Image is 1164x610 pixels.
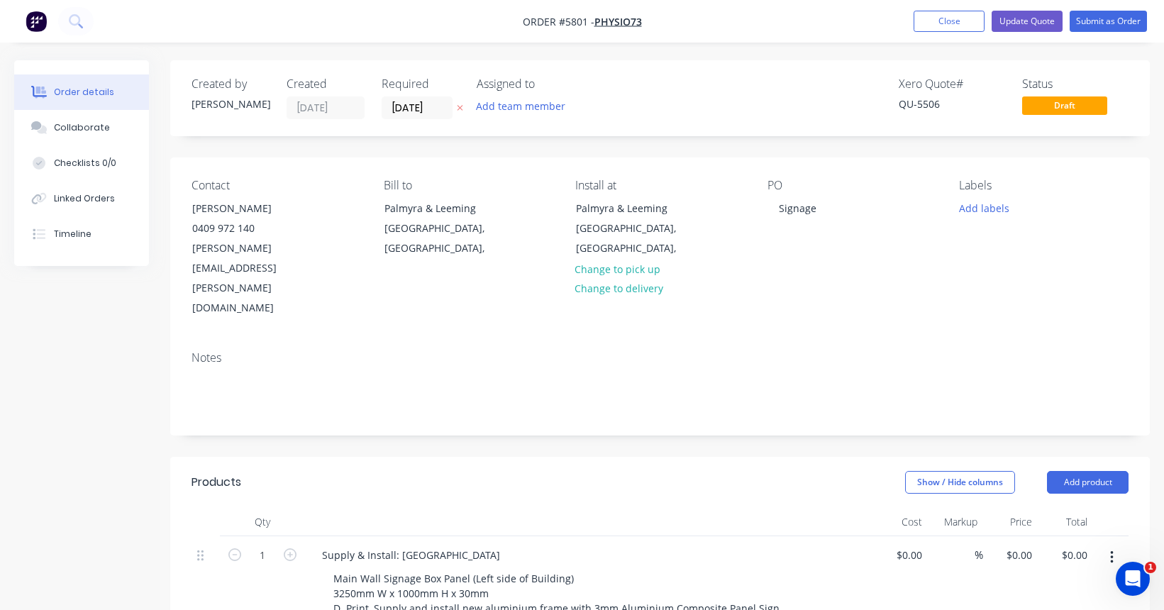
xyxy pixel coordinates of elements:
[192,199,310,218] div: [PERSON_NAME]
[54,228,92,240] div: Timeline
[192,474,241,491] div: Products
[575,179,745,192] div: Install at
[192,179,361,192] div: Contact
[914,11,985,32] button: Close
[384,199,502,218] div: Palmyra & Leeming
[192,238,310,318] div: [PERSON_NAME][EMAIL_ADDRESS][PERSON_NAME][DOMAIN_NAME]
[872,508,928,536] div: Cost
[567,259,668,278] button: Change to pick up
[1047,471,1129,494] button: Add product
[192,77,270,91] div: Created by
[983,508,1038,536] div: Price
[576,199,694,218] div: Palmyra & Leeming
[54,157,116,170] div: Checklists 0/0
[767,179,937,192] div: PO
[382,77,460,91] div: Required
[192,351,1129,365] div: Notes
[959,179,1129,192] div: Labels
[54,192,115,205] div: Linked Orders
[899,77,1005,91] div: Xero Quote #
[899,96,1005,111] div: QU-5506
[1070,11,1147,32] button: Submit as Order
[767,198,828,218] div: Signage
[384,218,502,258] div: [GEOGRAPHIC_DATA], [GEOGRAPHIC_DATA],
[1022,77,1129,91] div: Status
[1022,96,1107,114] span: Draft
[567,279,671,298] button: Change to delivery
[477,96,573,116] button: Add team member
[14,145,149,181] button: Checklists 0/0
[14,74,149,110] button: Order details
[975,547,983,563] span: %
[287,77,365,91] div: Created
[14,110,149,145] button: Collaborate
[1038,508,1093,536] div: Total
[372,198,514,259] div: Palmyra & Leeming[GEOGRAPHIC_DATA], [GEOGRAPHIC_DATA],
[1145,562,1156,573] span: 1
[564,198,706,259] div: Palmyra & Leeming[GEOGRAPHIC_DATA], [GEOGRAPHIC_DATA],
[951,198,1016,217] button: Add labels
[14,181,149,216] button: Linked Orders
[384,179,553,192] div: Bill to
[26,11,47,32] img: Factory
[220,508,305,536] div: Qty
[180,198,322,318] div: [PERSON_NAME]0409 972 140[PERSON_NAME][EMAIL_ADDRESS][PERSON_NAME][DOMAIN_NAME]
[905,471,1015,494] button: Show / Hide columns
[192,96,270,111] div: [PERSON_NAME]
[477,77,619,91] div: Assigned to
[523,15,594,28] span: Order #5801 -
[311,545,511,565] div: Supply & Install: [GEOGRAPHIC_DATA]
[1116,562,1150,596] iframe: Intercom live chat
[469,96,573,116] button: Add team member
[54,121,110,134] div: Collaborate
[594,15,642,28] a: Physio73
[576,218,694,258] div: [GEOGRAPHIC_DATA], [GEOGRAPHIC_DATA],
[192,218,310,238] div: 0409 972 140
[992,11,1063,32] button: Update Quote
[928,508,983,536] div: Markup
[54,86,114,99] div: Order details
[14,216,149,252] button: Timeline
